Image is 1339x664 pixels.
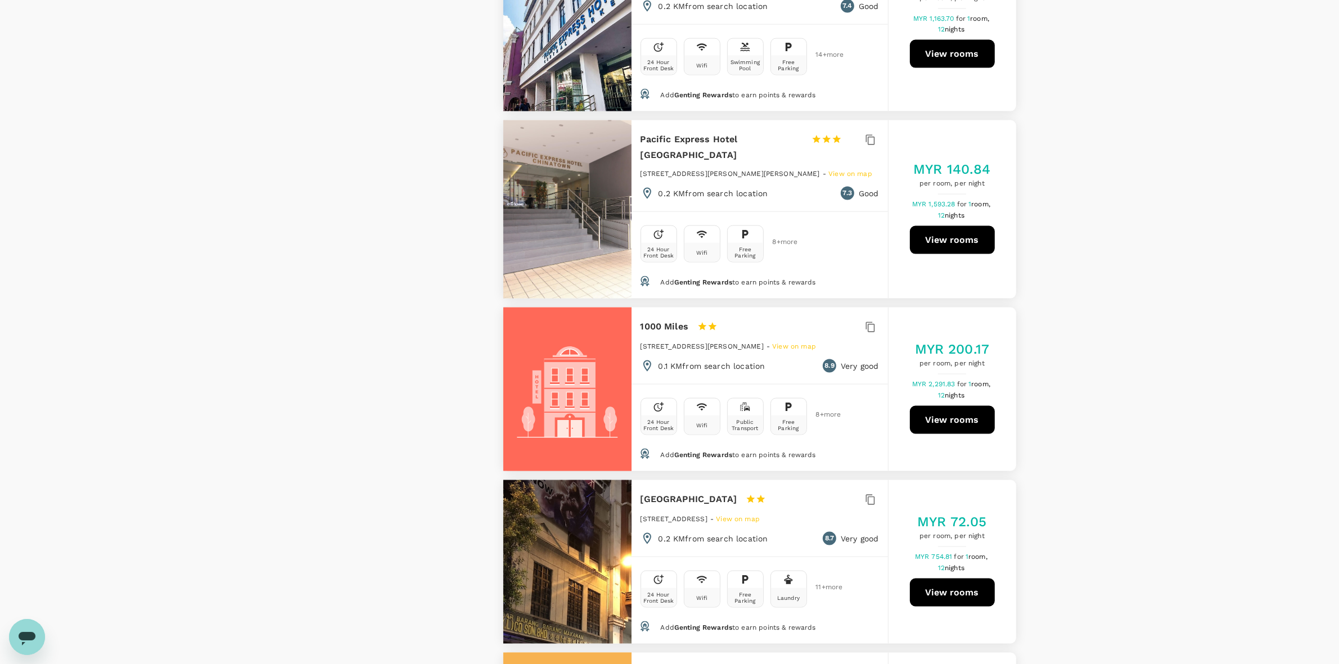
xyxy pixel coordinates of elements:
[659,360,765,372] p: 0.1 KM from search location
[659,533,768,544] p: 0.2 KM from search location
[696,422,708,428] div: Wifi
[956,15,967,22] span: for
[643,246,674,259] div: 24 Hour Front Desk
[641,132,803,163] h6: Pacific Express Hotel [GEOGRAPHIC_DATA]
[716,515,760,523] span: View on map
[641,342,764,350] span: [STREET_ADDRESS][PERSON_NAME]
[730,419,761,431] div: Public Transport
[913,15,956,22] span: MYR 1,163.70
[816,584,833,591] span: 11 + more
[674,624,732,631] span: Genting Rewards
[915,358,990,369] span: per room, per night
[660,278,815,286] span: Add to earn points & rewards
[971,380,990,388] span: room,
[674,451,732,459] span: Genting Rewards
[970,15,989,22] span: room,
[643,419,674,431] div: 24 Hour Front Desk
[912,200,957,208] span: MYR 1,593.28
[859,188,879,199] p: Good
[968,553,988,561] span: room,
[641,170,820,178] span: [STREET_ADDRESS][PERSON_NAME][PERSON_NAME]
[945,564,964,572] span: nights
[641,491,737,507] h6: [GEOGRAPHIC_DATA]
[957,380,968,388] span: for
[968,200,992,208] span: 1
[910,226,995,254] button: View rooms
[825,533,834,544] span: 8.7
[954,553,966,561] span: for
[966,553,989,561] span: 1
[674,278,732,286] span: Genting Rewards
[660,624,815,631] span: Add to earn points & rewards
[859,1,879,12] p: Good
[968,380,992,388] span: 1
[773,59,804,71] div: Free Parking
[957,200,968,208] span: for
[938,25,966,33] span: 12
[828,169,872,178] a: View on map
[823,170,828,178] span: -
[696,62,708,69] div: Wifi
[913,160,991,178] h5: MYR 140.84
[816,51,833,58] span: 14 + more
[641,515,707,523] span: [STREET_ADDRESS]
[767,342,772,350] span: -
[659,188,768,199] p: 0.2 KM from search location
[816,411,833,418] span: 8 + more
[915,340,990,358] h5: MYR 200.17
[913,178,991,189] span: per room, per night
[710,515,716,523] span: -
[828,170,872,178] span: View on map
[967,15,991,22] span: 1
[716,514,760,523] a: View on map
[912,380,957,388] span: MYR 2,291.83
[915,553,954,561] span: MYR 754.81
[730,246,761,259] div: Free Parking
[643,591,674,604] div: 24 Hour Front Desk
[842,1,852,12] span: 7.4
[660,451,815,459] span: Add to earn points & rewards
[910,40,995,68] button: View rooms
[938,564,966,572] span: 12
[777,595,800,601] div: Laundry
[641,319,689,335] h6: 1000 Miles
[643,59,674,71] div: 24 Hour Front Desk
[9,619,45,655] iframe: Button to launch messaging window
[674,91,732,99] span: Genting Rewards
[910,579,995,607] button: View rooms
[773,419,804,431] div: Free Parking
[917,513,986,531] h5: MYR 72.05
[945,211,964,219] span: nights
[841,360,878,372] p: Very good
[696,595,708,601] div: Wifi
[772,342,816,350] span: View on map
[843,188,852,199] span: 7.3
[696,250,708,256] div: Wifi
[938,211,966,219] span: 12
[945,25,964,33] span: nights
[730,591,761,604] div: Free Parking
[772,341,816,350] a: View on map
[730,59,761,71] div: Swimming Pool
[841,533,878,544] p: Very good
[917,531,986,542] span: per room, per night
[938,391,966,399] span: 12
[773,238,790,246] span: 8 + more
[971,200,990,208] span: room,
[659,1,768,12] p: 0.2 KM from search location
[824,360,834,372] span: 8.9
[945,391,964,399] span: nights
[660,91,815,99] span: Add to earn points & rewards
[910,406,995,434] button: View rooms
